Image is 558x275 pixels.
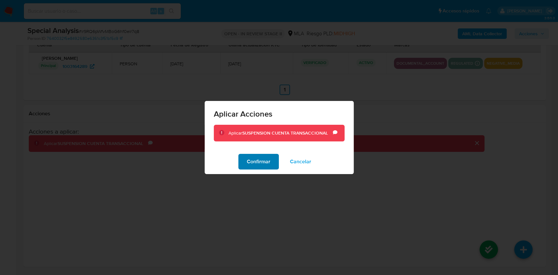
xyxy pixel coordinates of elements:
[290,154,311,169] span: Cancelar
[281,154,320,170] button: Cancelar
[238,154,279,170] button: Confirmar
[242,130,328,136] b: SUSPENSION CUENTA TRANSACCIONAL
[214,110,345,118] span: Aplicar Acciones
[247,154,270,169] span: Confirmar
[228,130,333,137] div: Aplicar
